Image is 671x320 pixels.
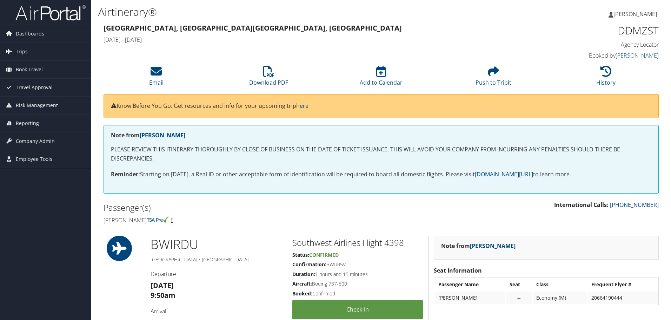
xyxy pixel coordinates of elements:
[292,280,423,287] h5: Boeing 737-800
[470,242,516,250] a: [PERSON_NAME]
[16,43,28,60] span: Trips
[292,252,309,258] strong: Status:
[104,216,376,224] h4: [PERSON_NAME]
[476,70,511,86] a: Push to Tripit
[16,25,44,43] span: Dashboards
[104,36,517,44] h4: [DATE] - [DATE]
[151,270,281,278] h4: Departure
[309,252,339,258] span: Confirmed
[104,23,402,33] strong: [GEOGRAPHIC_DATA], [GEOGRAPHIC_DATA] [GEOGRAPHIC_DATA], [GEOGRAPHIC_DATA]
[475,170,533,178] a: [DOMAIN_NAME][URL]
[610,201,659,209] a: [PHONE_NUMBER]
[616,52,659,59] a: [PERSON_NAME]
[16,79,53,96] span: Travel Approval
[151,281,174,290] strong: [DATE]
[441,242,516,250] strong: Note from
[111,170,651,179] p: Starting on [DATE], a Real ID or other acceptable form of identification will be required to boar...
[292,280,312,287] strong: Aircraft:
[149,70,164,86] a: Email
[596,70,616,86] a: History
[292,237,423,249] h2: Southwest Airlines Flight 4398
[16,115,39,132] span: Reporting
[111,102,651,111] p: Know Before You Go: Get resources and info for your upcoming trip
[292,290,423,297] h5: Confirmed
[16,97,58,114] span: Risk Management
[292,300,423,319] a: Check-in
[609,4,664,25] a: [PERSON_NAME]
[506,278,532,291] th: Seat
[554,201,609,209] strong: International Calls:
[528,23,659,38] h1: DDMZST
[111,131,185,139] strong: Note from
[533,292,587,304] td: Economy (M)
[249,70,288,86] a: Download PDF
[528,41,659,48] h4: Agency Locator
[16,150,52,168] span: Employee Tools
[533,278,587,291] th: Class
[104,202,376,214] h2: Passenger(s)
[292,261,326,268] strong: Confirmation:
[435,292,505,304] td: [PERSON_NAME]
[151,236,281,253] h1: BWI RDU
[528,52,659,59] h4: Booked by
[613,10,657,18] span: [PERSON_NAME]
[16,132,55,150] span: Company Admin
[292,261,423,268] h5: BWUR5V
[292,271,315,277] strong: Duration:
[151,256,281,263] h5: [GEOGRAPHIC_DATA] / [GEOGRAPHIC_DATA]
[111,170,140,178] strong: Reminder:
[147,216,170,223] img: tsa-precheck.png
[151,307,281,315] h4: Arrival
[360,70,403,86] a: Add to Calendar
[510,295,529,301] div: --
[588,292,658,304] td: 20664190444
[296,102,308,110] a: here
[435,278,505,291] th: Passenger Name
[140,131,185,139] a: [PERSON_NAME]
[111,145,651,163] p: PLEASE REVIEW THIS ITINERARY THOROUGHLY BY CLOSE OF BUSINESS ON THE DATE OF TICKET ISSUANCE. THIS...
[588,278,658,291] th: Frequent Flyer #
[16,61,43,78] span: Book Travel
[434,267,482,274] strong: Seat Information
[292,271,423,278] h5: 1 hours and 15 minutes
[15,5,86,21] img: airportal-logo.png
[292,290,312,297] strong: Booked:
[151,290,175,300] strong: 9:50am
[98,5,476,19] h1: Airtinerary®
